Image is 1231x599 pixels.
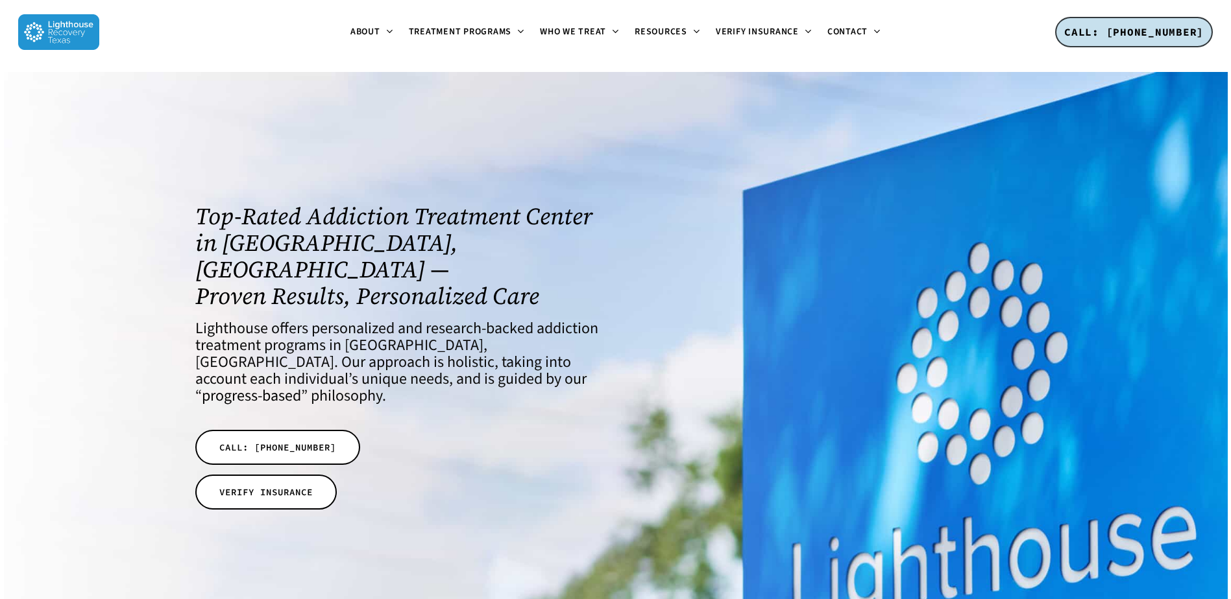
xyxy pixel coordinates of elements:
[219,441,336,454] span: CALL: [PHONE_NUMBER]
[627,27,708,38] a: Resources
[708,27,820,38] a: Verify Insurance
[195,475,337,510] a: VERIFY INSURANCE
[827,25,868,38] span: Contact
[195,320,598,405] h4: Lighthouse offers personalized and research-backed addiction treatment programs in [GEOGRAPHIC_DA...
[18,14,99,50] img: Lighthouse Recovery Texas
[350,25,380,38] span: About
[202,384,301,407] a: progress-based
[401,27,533,38] a: Treatment Programs
[540,25,606,38] span: Who We Treat
[716,25,799,38] span: Verify Insurance
[1055,17,1213,48] a: CALL: [PHONE_NUMBER]
[409,25,512,38] span: Treatment Programs
[532,27,627,38] a: Who We Treat
[343,27,401,38] a: About
[195,203,598,309] h1: Top-Rated Addiction Treatment Center in [GEOGRAPHIC_DATA], [GEOGRAPHIC_DATA] — Proven Results, Pe...
[820,27,888,38] a: Contact
[219,486,313,499] span: VERIFY INSURANCE
[195,430,360,465] a: CALL: [PHONE_NUMBER]
[635,25,687,38] span: Resources
[1064,25,1204,38] span: CALL: [PHONE_NUMBER]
